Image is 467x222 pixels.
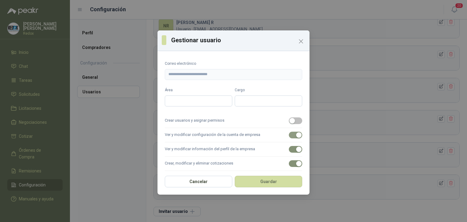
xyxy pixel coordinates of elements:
button: Crear, modificar y eliminar cotizaciones [289,160,302,167]
h3: Gestionar usuario [171,36,305,45]
label: Administrar remisiones [165,171,302,185]
label: Correo electrónico [165,61,302,67]
label: Crear, modificar y eliminar cotizaciones [165,157,302,171]
label: Ver y modificar configuración de la cuenta de empresa [165,128,302,142]
button: Close [296,36,306,46]
button: Crear usuarios y asignar permisos [289,117,302,124]
button: Cancelar [165,176,232,187]
button: Ver y modificar información del perfil de la empresa [289,146,302,153]
label: Ver y modificar información del perfil de la empresa [165,142,302,157]
label: Crear usuarios y asignar permisos [165,114,302,128]
button: Guardar [235,176,302,187]
label: Cargo [235,87,302,93]
button: Ver y modificar configuración de la cuenta de empresa [289,132,302,138]
label: Área [165,87,232,93]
